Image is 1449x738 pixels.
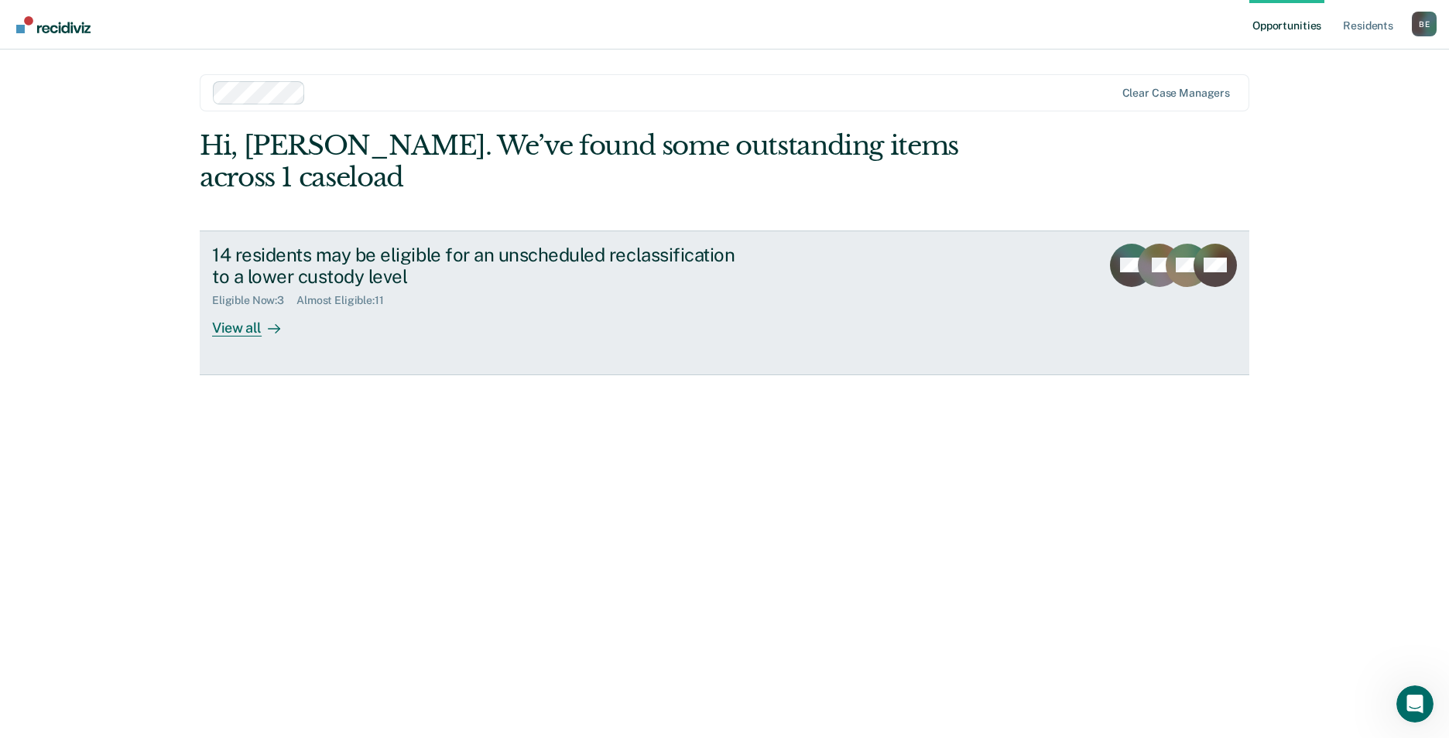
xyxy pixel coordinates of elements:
div: View all [212,307,299,337]
div: Hi, [PERSON_NAME]. We’ve found some outstanding items across 1 caseload [200,130,1040,193]
div: 14 residents may be eligible for an unscheduled reclassification to a lower custody level [212,244,755,289]
div: Clear case managers [1122,87,1230,100]
div: Almost Eligible : 11 [296,294,396,307]
div: B E [1412,12,1437,36]
button: Profile dropdown button [1412,12,1437,36]
a: 14 residents may be eligible for an unscheduled reclassification to a lower custody levelEligible... [200,231,1249,375]
img: Recidiviz [16,16,91,33]
div: Eligible Now : 3 [212,294,296,307]
iframe: Intercom live chat [1396,685,1434,723]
